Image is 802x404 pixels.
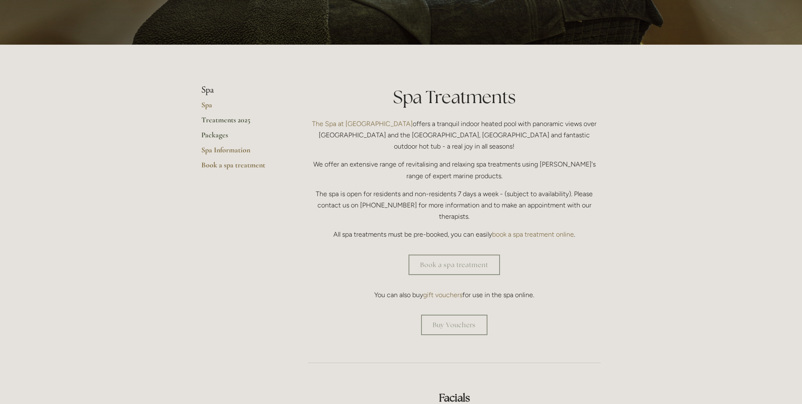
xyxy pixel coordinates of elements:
[423,291,462,299] a: gift vouchers
[308,229,601,240] p: All spa treatments must be pre-booked, you can easily .
[201,100,281,115] a: Spa
[201,160,281,175] a: Book a spa treatment
[201,85,281,96] li: Spa
[421,315,487,335] a: Buy Vouchers
[312,120,413,128] a: The Spa at [GEOGRAPHIC_DATA]
[492,230,574,238] a: book a spa treatment online
[201,115,281,130] a: Treatments 2025
[308,289,601,300] p: You can also buy for use in the spa online.
[308,85,601,109] h1: Spa Treatments
[201,130,281,145] a: Packages
[308,159,601,181] p: We offer an extensive range of revitalising and relaxing spa treatments using [PERSON_NAME]'s ran...
[308,118,601,152] p: offers a tranquil indoor heated pool with panoramic views over [GEOGRAPHIC_DATA] and the [GEOGRAP...
[409,255,500,275] a: Book a spa treatment
[308,188,601,222] p: The spa is open for residents and non-residents 7 days a week - (subject to availability). Please...
[201,145,281,160] a: Spa Information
